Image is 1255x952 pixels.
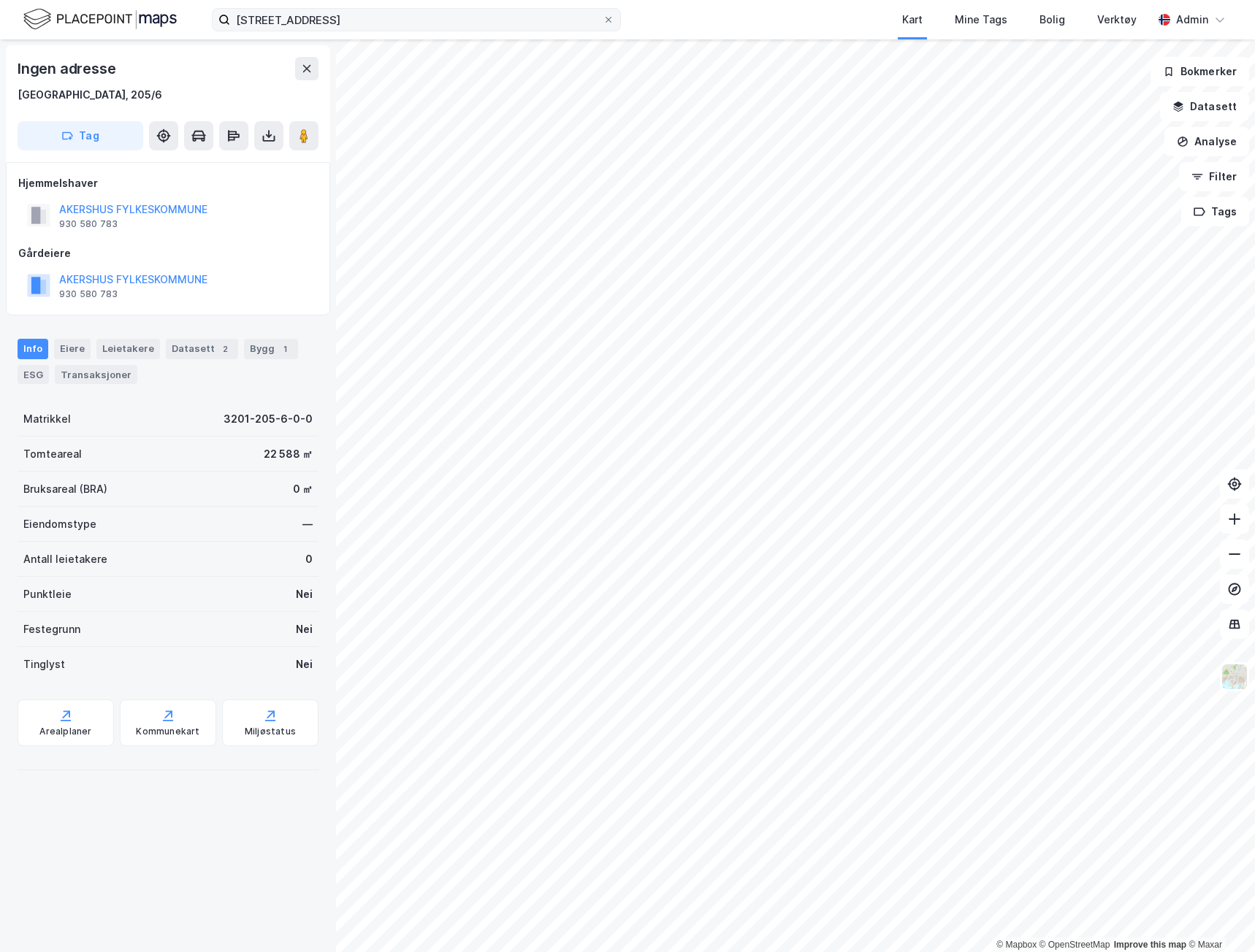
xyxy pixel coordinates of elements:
div: Kart [902,11,923,28]
div: Eiere [54,339,91,359]
div: Bruksareal (BRA) [23,480,107,498]
div: Arealplaner [39,726,91,737]
div: Nei [296,621,313,638]
button: Tag [18,121,143,150]
div: Gårdeiere [18,245,318,262]
button: Analyse [1164,127,1249,156]
div: Punktleie [23,586,72,603]
div: 930 580 783 [59,288,118,300]
div: 3201-205-6-0-0 [224,410,313,428]
div: Nei [296,586,313,603]
div: Ingen adresse [18,57,118,80]
div: Matrikkel [23,410,71,428]
div: 1 [278,342,292,356]
div: Antall leietakere [23,550,107,568]
div: Transaksjoner [55,365,137,384]
div: Tinglyst [23,656,65,673]
div: Eiendomstype [23,515,96,533]
input: Søk på adresse, matrikkel, gårdeiere, leietakere eller personer [230,9,603,31]
div: Kontrollprogram for chat [1182,882,1255,952]
div: [GEOGRAPHIC_DATA], 205/6 [18,86,162,104]
button: Tags [1181,197,1249,226]
img: logo.f888ab2527a4732fd821a326f86c7f29.svg [23,7,177,32]
div: ESG [18,365,49,384]
div: Nei [296,656,313,673]
div: Datasett [166,339,238,359]
div: Admin [1176,11,1208,28]
div: 0 ㎡ [293,480,313,498]
img: Z [1221,663,1248,691]
div: — [302,515,313,533]
div: Kommunekart [136,726,199,737]
div: Bolig [1040,11,1065,28]
div: 930 580 783 [59,218,118,230]
iframe: Chat Widget [1182,882,1255,952]
button: Filter [1179,162,1249,191]
div: Festegrunn [23,621,80,638]
div: Info [18,339,48,359]
a: OpenStreetMap [1040,940,1110,950]
div: Tomteareal [23,445,82,463]
a: Improve this map [1114,940,1186,950]
div: Bygg [244,339,298,359]
div: Miljøstatus [245,726,296,737]
div: 22 588 ㎡ [264,445,313,463]
div: Verktøy [1097,11,1137,28]
div: Hjemmelshaver [18,174,318,192]
div: 2 [218,342,232,356]
div: 0 [305,550,313,568]
button: Datasett [1160,92,1249,121]
div: Leietakere [96,339,160,359]
a: Mapbox [996,940,1037,950]
button: Bokmerker [1151,57,1249,86]
div: Mine Tags [955,11,1007,28]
